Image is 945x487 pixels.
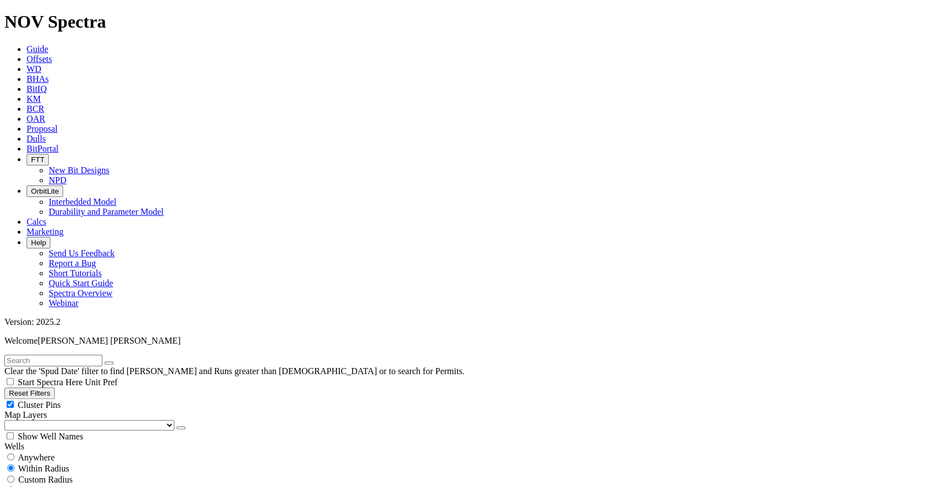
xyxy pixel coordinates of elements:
a: Short Tutorials [49,268,102,278]
span: [PERSON_NAME] [PERSON_NAME] [38,336,180,345]
span: Within Radius [18,464,69,473]
a: New Bit Designs [49,165,109,175]
h1: NOV Spectra [4,12,941,32]
span: Custom Radius [18,475,73,484]
a: BitIQ [27,84,47,94]
span: Help [31,239,46,247]
a: Dulls [27,134,46,143]
a: Report a Bug [49,258,96,268]
span: Map Layers [4,410,47,419]
input: Start Spectra Here [7,378,14,385]
input: Search [4,355,102,366]
a: OAR [27,114,45,123]
span: Clear the 'Spud Date' filter to find [PERSON_NAME] and Runs greater than [DEMOGRAPHIC_DATA] or to... [4,366,464,376]
a: Quick Start Guide [49,278,113,288]
a: Spectra Overview [49,288,112,298]
a: Marketing [27,227,64,236]
a: BCR [27,104,44,113]
a: Calcs [27,217,47,226]
span: Anywhere [18,453,55,462]
a: Send Us Feedback [49,248,115,258]
a: KM [27,94,41,103]
span: Show Well Names [18,432,83,441]
a: WD [27,64,42,74]
span: Start Spectra Here [18,377,82,387]
button: Help [27,237,50,248]
a: Webinar [49,298,79,308]
a: Durability and Parameter Model [49,207,164,216]
button: Reset Filters [4,387,55,399]
p: Welcome [4,336,941,346]
a: BHAs [27,74,49,84]
button: OrbitLite [27,185,63,197]
button: FTT [27,154,49,165]
span: OrbitLite [31,187,59,195]
a: Interbedded Model [49,197,116,206]
div: Version: 2025.2 [4,317,941,327]
a: NPD [49,175,66,185]
a: Guide [27,44,48,54]
div: Wells [4,442,941,452]
span: Unit Pref [85,377,117,387]
span: Cluster Pins [18,400,61,410]
span: FTT [31,156,44,164]
a: Proposal [27,124,58,133]
a: BitPortal [27,144,59,153]
a: Offsets [27,54,52,64]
